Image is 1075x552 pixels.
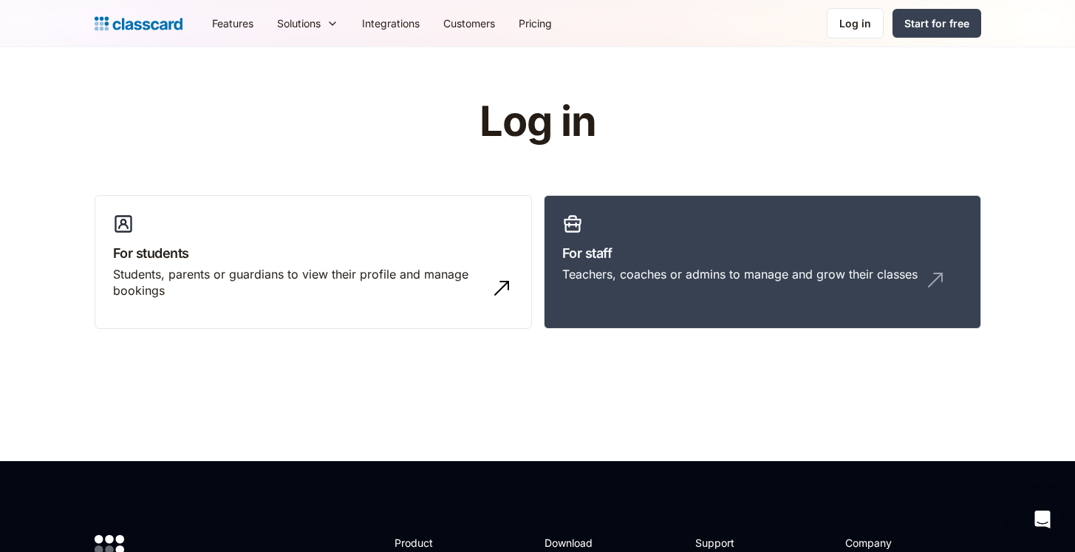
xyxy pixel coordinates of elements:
[95,13,182,34] a: home
[562,243,963,263] h3: For staff
[695,535,755,551] h2: Support
[904,16,969,31] div: Start for free
[395,535,474,551] h2: Product
[545,535,605,551] h2: Download
[113,266,484,299] div: Students, parents or guardians to view their profile and manage bookings
[277,16,321,31] div: Solutions
[350,7,431,40] a: Integrations
[839,16,871,31] div: Log in
[507,7,564,40] a: Pricing
[893,9,981,38] a: Start for free
[562,266,918,282] div: Teachers, coaches or admins to manage and grow their classes
[303,99,772,145] h1: Log in
[113,243,513,263] h3: For students
[265,7,350,40] div: Solutions
[827,8,884,38] a: Log in
[95,195,532,330] a: For studentsStudents, parents or guardians to view their profile and manage bookings
[845,535,943,551] h2: Company
[200,7,265,40] a: Features
[1025,502,1060,537] div: Open Intercom Messenger
[544,195,981,330] a: For staffTeachers, coaches or admins to manage and grow their classes
[431,7,507,40] a: Customers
